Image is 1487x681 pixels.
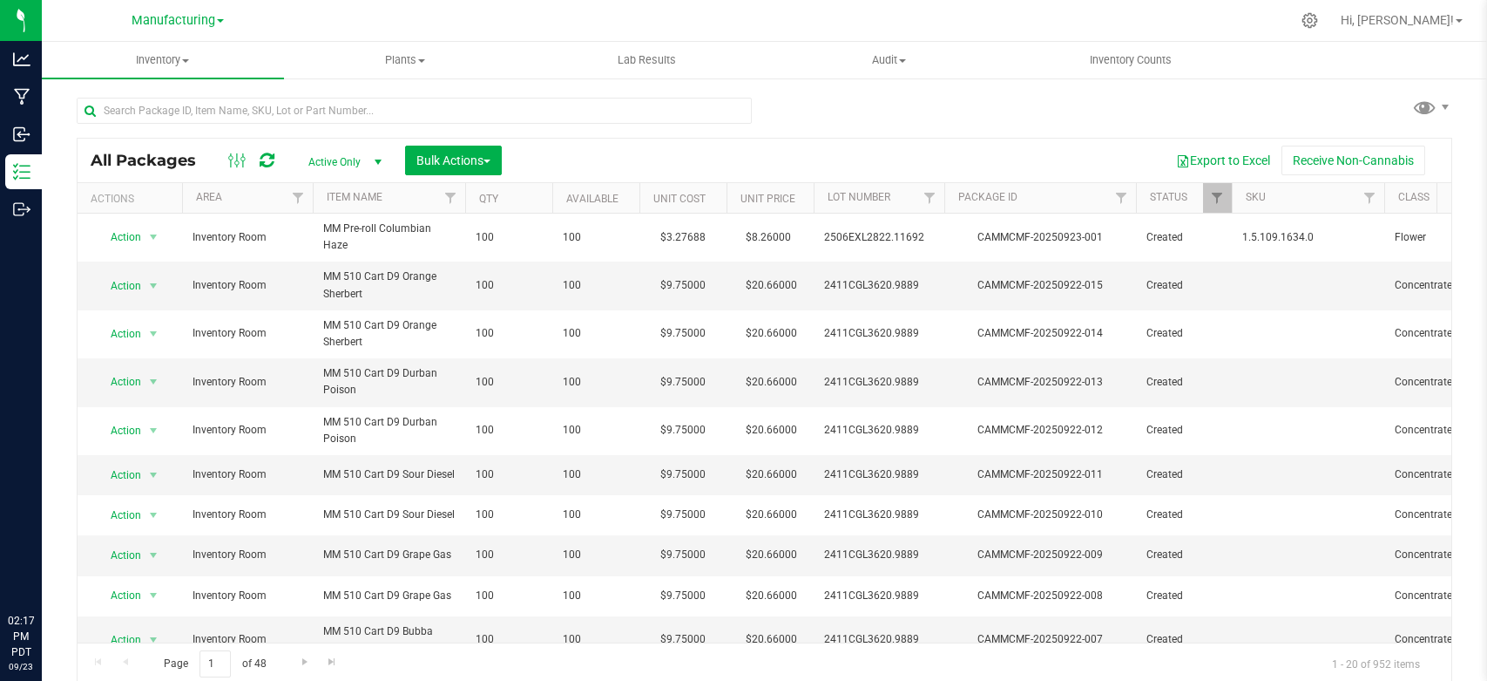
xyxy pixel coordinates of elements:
span: 2411CGL3620.9889 [824,374,934,391]
span: Created [1146,325,1221,342]
span: MM 510 Cart D9 Sour Diesel [323,507,455,523]
span: Inventory Room [193,277,302,294]
a: Unit Cost [653,193,706,205]
span: 100 [563,277,629,294]
span: 2411CGL3620.9889 [824,466,934,483]
span: Created [1146,547,1221,563]
span: select [143,322,165,346]
span: Inventory Room [193,229,302,246]
span: 100 [476,507,542,523]
span: Action [95,583,142,608]
span: Action [95,463,142,487]
div: CAMMCMF-20250922-014 [942,325,1139,342]
span: Inventory Room [193,588,302,604]
iframe: Resource center [17,541,70,594]
span: select [143,225,165,249]
a: Inventory [42,42,284,78]
inline-svg: Outbound [13,201,30,218]
div: CAMMCMF-20250922-011 [942,466,1139,483]
span: Lab Results [594,52,700,68]
a: Area [196,191,222,203]
span: select [143,583,165,608]
span: select [143,503,165,528]
span: 2411CGL3620.9889 [824,422,934,439]
span: 100 [476,277,542,294]
a: Qty [479,193,498,205]
span: $8.26000 [737,225,800,250]
span: Bulk Actions [416,153,490,167]
a: Lot Number [828,191,890,203]
p: 09/23 [8,660,34,673]
span: select [143,419,165,443]
span: Action [95,628,142,652]
a: Item Name [327,191,382,203]
span: Inventory Counts [1066,52,1195,68]
span: 100 [563,422,629,439]
a: Class [1398,191,1430,203]
span: Created [1146,466,1221,483]
span: 100 [563,466,629,483]
span: Inventory Room [193,374,302,391]
button: Export to Excel [1165,146,1281,175]
span: $20.66000 [737,627,806,652]
a: SKU [1246,191,1266,203]
span: Action [95,503,142,528]
span: Inventory Room [193,507,302,523]
td: $9.75000 [639,576,727,616]
span: 100 [563,229,629,246]
span: Created [1146,507,1221,523]
span: Created [1146,588,1221,604]
td: $9.75000 [639,455,727,495]
span: $20.66000 [737,273,806,298]
span: 100 [476,374,542,391]
span: select [143,628,165,652]
td: $9.75000 [639,262,727,310]
a: Filter [436,183,465,213]
div: CAMMCMF-20250922-007 [942,631,1139,648]
input: 1 [199,650,231,678]
a: Go to the next page [292,650,317,674]
span: select [143,463,165,487]
span: MM 510 Cart D9 Orange Sherbert [323,269,455,302]
span: Hi, [PERSON_NAME]! [1341,13,1454,27]
a: Filter [1355,183,1384,213]
span: Created [1146,631,1221,648]
span: 100 [476,466,542,483]
span: $20.66000 [737,370,806,395]
span: Inventory [42,52,284,68]
a: Go to the last page [320,650,345,674]
button: Bulk Actions [405,146,502,175]
span: $20.66000 [737,583,806,609]
inline-svg: Manufacturing [13,88,30,106]
span: 1 - 20 of 952 items [1318,650,1434,677]
span: Inventory Room [193,631,302,648]
a: Package ID [958,191,1017,203]
span: Audit [768,52,1009,68]
span: 100 [476,631,542,648]
span: 100 [476,588,542,604]
div: CAMMCMF-20250923-001 [942,229,1139,246]
span: $20.66000 [737,321,806,346]
span: 2411CGL3620.9889 [824,547,934,563]
a: Filter [916,183,944,213]
span: MM 510 Cart D9 Durban Poison [323,365,455,398]
span: MM 510 Cart D9 Sour Diesel [323,466,455,483]
span: MM 510 Cart D9 Durban Poison [323,414,455,447]
a: Unit Price [740,193,795,205]
td: $9.75000 [639,407,727,455]
inline-svg: Inbound [13,126,30,143]
td: $9.75000 [639,616,727,664]
span: select [143,370,165,394]
span: 100 [476,229,542,246]
span: $20.66000 [737,462,806,487]
span: Inventory Room [193,325,302,342]
span: Action [95,274,142,298]
td: $3.27688 [639,214,727,262]
a: Status [1150,191,1187,203]
span: Inventory Room [193,547,302,563]
span: MM 510 Cart D9 Grape Gas [323,547,455,563]
div: CAMMCMF-20250922-015 [942,277,1139,294]
div: CAMMCMF-20250922-008 [942,588,1139,604]
span: Created [1146,277,1221,294]
span: Created [1146,374,1221,391]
